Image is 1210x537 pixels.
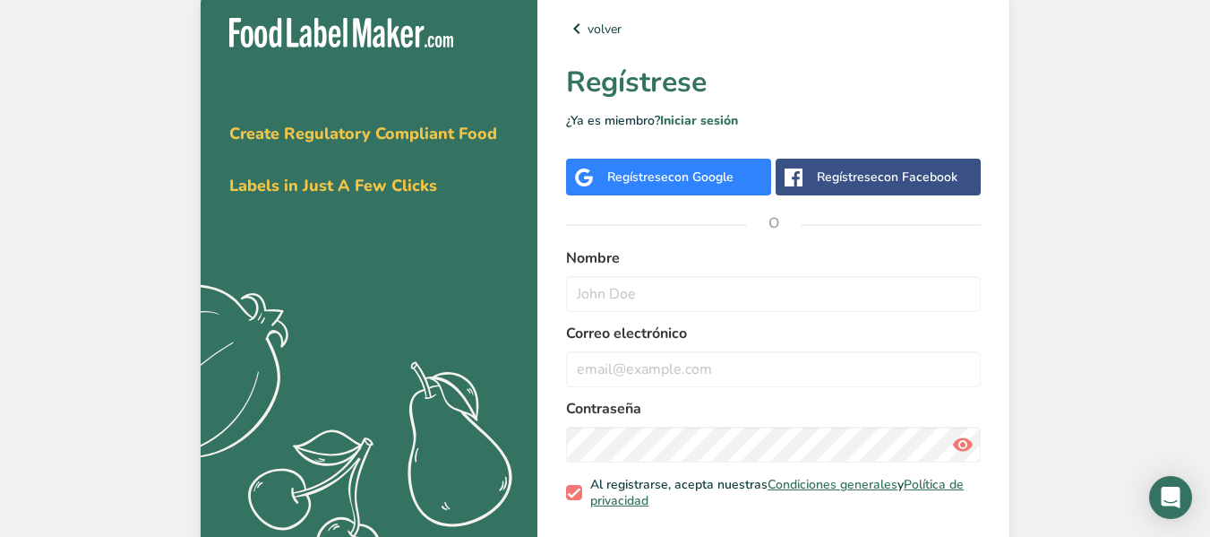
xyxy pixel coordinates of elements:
span: con Google [668,169,734,186]
a: volver [566,18,981,39]
label: Contraseña [566,398,981,420]
a: Condiciones generales [768,476,897,493]
span: Create Regulatory Compliant Food Labels in Just A Few Clicks [229,123,497,196]
img: Food Label Maker [229,18,453,48]
input: John Doe [566,276,981,312]
a: Iniciar sesión [660,112,738,129]
span: O [747,196,801,250]
span: con Facebook [878,169,957,186]
div: Open Intercom Messenger [1149,476,1192,519]
label: Correo electrónico [566,323,981,344]
a: Política de privacidad [590,476,964,509]
div: Regístrese [817,168,957,186]
h1: Regístrese [566,61,981,104]
label: Nombre [566,247,981,269]
div: Regístrese [607,168,734,186]
input: email@example.com [566,351,981,387]
p: ¿Ya es miembro? [566,111,981,130]
span: Al registrarse, acepta nuestras y [582,477,974,508]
